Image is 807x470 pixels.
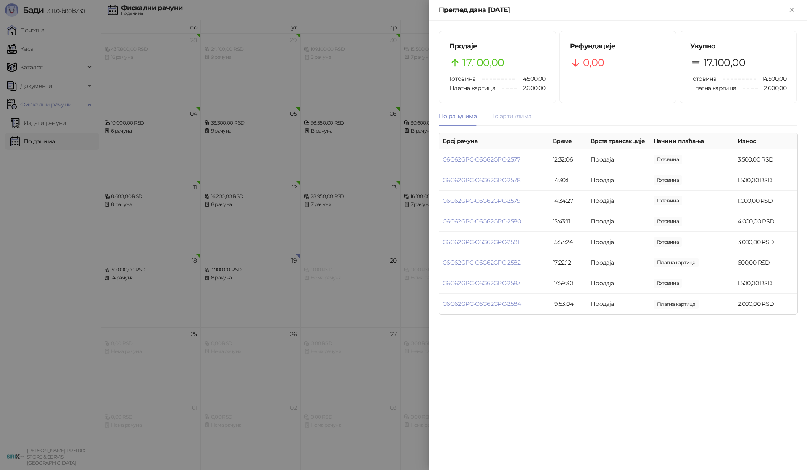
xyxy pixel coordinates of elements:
[549,149,587,170] td: 12:32:06
[443,197,520,204] a: C6G62GPC-C6G62GPC-2579
[549,294,587,314] td: 19:53:04
[587,191,650,211] td: Продаја
[654,155,682,164] span: 3.500,00
[690,84,736,92] span: Платна картица
[449,75,475,82] span: Готовина
[758,83,786,93] span: 2.600,00
[734,149,797,170] td: 3.500,00 RSD
[587,211,650,232] td: Продаја
[570,41,666,51] h5: Рефундације
[654,300,699,309] span: 2.000,00
[734,232,797,252] td: 3.000,00 RSD
[583,55,604,71] span: 0,00
[443,156,520,163] a: C6G62GPC-C6G62GPC-2577
[654,217,682,226] span: 4.000,00
[587,232,650,252] td: Продаја
[734,133,797,149] th: Износ
[443,279,520,287] a: C6G62GPC-C6G62GPC-2583
[449,41,546,51] h5: Продаје
[704,55,745,71] span: 17.100,00
[449,84,495,92] span: Платна картица
[734,252,797,273] td: 600,00 RSD
[443,176,520,184] a: C6G62GPC-C6G62GPC-2578
[654,279,682,288] span: 1.500,00
[787,5,797,15] button: Close
[549,273,587,294] td: 17:59:30
[490,112,531,121] div: По артиклима
[549,170,587,191] td: 14:30:11
[515,74,545,83] span: 14.500,00
[734,191,797,211] td: 1.000,00 RSD
[587,273,650,294] td: Продаја
[549,191,587,211] td: 14:34:27
[650,133,734,149] th: Начини плаћања
[443,218,521,225] a: C6G62GPC-C6G62GPC-2580
[734,170,797,191] td: 1.500,00 RSD
[439,5,787,15] div: Преглед дана [DATE]
[654,175,682,185] span: 1.500,00
[756,74,786,83] span: 14.500,00
[734,211,797,232] td: 4.000,00 RSD
[587,133,650,149] th: Врста трансакције
[587,294,650,314] td: Продаја
[587,252,650,273] td: Продаја
[654,237,682,247] span: 3.000,00
[690,41,786,51] h5: Укупно
[462,55,504,71] span: 17.100,00
[587,170,650,191] td: Продаја
[549,133,587,149] th: Време
[549,252,587,273] td: 17:22:12
[690,75,716,82] span: Готовина
[549,211,587,232] td: 15:43:11
[654,196,682,205] span: 1.000,00
[734,273,797,294] td: 1.500,00 RSD
[587,149,650,170] td: Продаја
[439,133,549,149] th: Број рачуна
[654,258,699,267] span: 600,00
[443,300,521,308] a: C6G62GPC-C6G62GPC-2584
[443,259,520,266] a: C6G62GPC-C6G62GPC-2582
[443,238,519,246] a: C6G62GPC-C6G62GPC-2581
[734,294,797,314] td: 2.000,00 RSD
[517,83,546,93] span: 2.600,00
[549,232,587,252] td: 15:53:24
[439,112,477,121] div: По рачунима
